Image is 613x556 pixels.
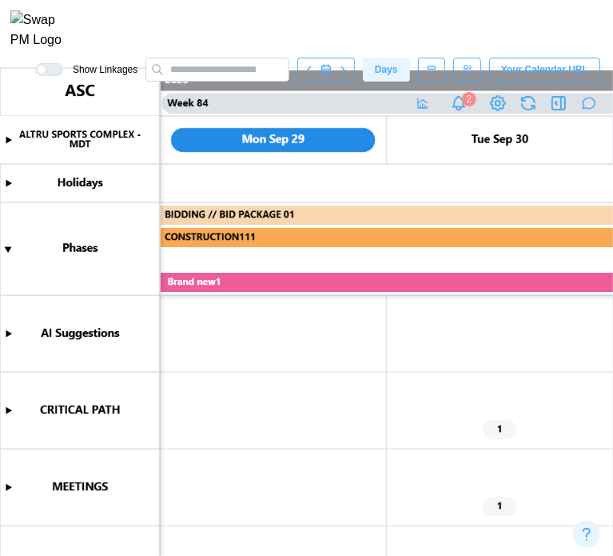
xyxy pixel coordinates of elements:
button: Open Drawer [547,92,570,114]
button: days [363,58,410,82]
button: Open project assistant [578,92,600,114]
div: 2 [462,92,476,106]
button: Refresh Grid [517,92,539,114]
span: days [375,58,398,81]
a: View Project [487,92,509,114]
button: Your Calendar URL [489,58,600,82]
span: Your Calendar URL [501,58,588,81]
a: Notifications [445,90,472,117]
span: Show Linkages [63,63,137,76]
img: Swap PM Logo [10,10,75,50]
